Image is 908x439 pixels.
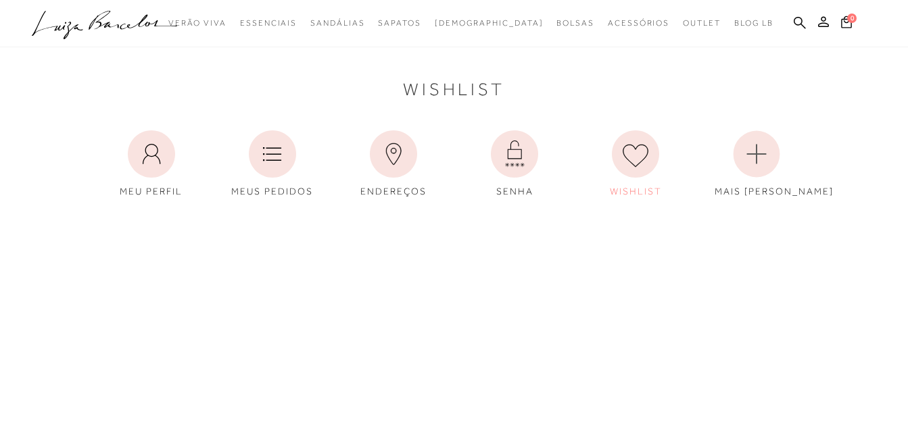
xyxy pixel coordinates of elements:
a: noSubCategoriesText [556,11,594,36]
span: [DEMOGRAPHIC_DATA] [435,18,544,28]
span: Sandálias [310,18,364,28]
span: WISHLIST [610,186,662,197]
a: noSubCategoriesText [683,11,721,36]
span: Bolsas [556,18,594,28]
span: MEUS PEDIDOS [231,186,313,197]
span: MAIS [PERSON_NAME] [715,186,834,197]
a: noSubCategoriesText [168,11,226,36]
a: MEU PERFIL [99,124,204,205]
a: ENDEREÇOS [341,124,446,205]
a: BLOG LB [734,11,773,36]
a: noSubCategoriesText [435,11,544,36]
span: Wishlist [403,82,504,97]
span: BLOG LB [734,18,773,28]
button: 0 [837,15,856,33]
span: 0 [847,14,857,23]
a: SENHA [462,124,567,205]
a: noSubCategoriesText [608,11,669,36]
span: MEU PERFIL [120,186,183,197]
span: Sapatos [378,18,421,28]
span: Outlet [683,18,721,28]
span: SENHA [496,186,533,197]
a: noSubCategoriesText [310,11,364,36]
a: noSubCategoriesText [378,11,421,36]
span: Acessórios [608,18,669,28]
span: ENDEREÇOS [360,186,427,197]
span: Verão Viva [168,18,226,28]
a: noSubCategoriesText [240,11,297,36]
a: WISHLIST [583,124,688,205]
a: MAIS [PERSON_NAME] [704,124,809,205]
span: Essenciais [240,18,297,28]
a: MEUS PEDIDOS [220,124,325,205]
